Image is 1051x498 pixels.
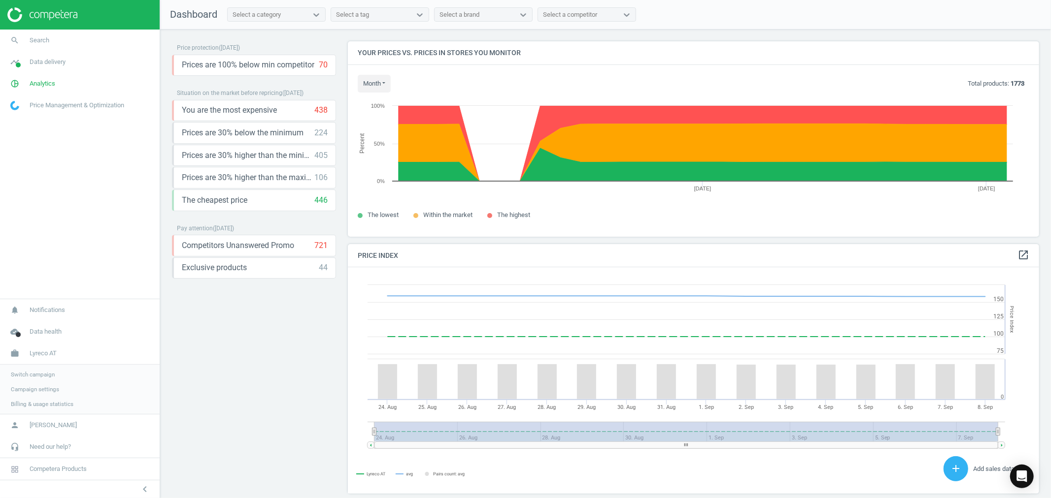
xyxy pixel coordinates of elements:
div: Open Intercom Messenger [1010,465,1034,488]
i: add [950,463,962,474]
text: 75 [997,347,1004,354]
span: ( [DATE] ) [282,90,304,96]
tspan: avg [406,471,413,476]
span: Search [30,36,49,45]
span: Campaign settings [11,385,59,393]
text: 50% [374,141,385,147]
span: Price protection [177,44,219,51]
div: 438 [314,105,328,116]
tspan: 26. Aug [458,404,476,410]
span: Within the market [423,211,473,218]
span: ( [DATE] ) [213,225,234,232]
span: Billing & usage statistics [11,400,73,408]
i: pie_chart_outlined [5,74,24,93]
span: Pay attention [177,225,213,232]
span: Need our help? [30,442,71,451]
span: ( [DATE] ) [219,44,240,51]
span: The lowest [368,211,399,218]
div: 44 [319,262,328,273]
img: wGWNvw8QSZomAAAAABJRU5ErkJggg== [10,101,19,110]
tspan: [DATE] [978,186,995,191]
div: 405 [314,150,328,161]
i: timeline [5,53,24,71]
tspan: 31. Aug [657,404,676,410]
div: Select a category [233,10,281,19]
span: Exclusive products [182,262,247,273]
span: Prices are 100% below min competitor [182,60,314,70]
tspan: 2. Sep [739,404,754,410]
div: 70 [319,60,328,70]
tspan: 5. Sep [858,404,873,410]
tspan: 25. Aug [418,404,437,410]
span: [PERSON_NAME] [30,421,77,430]
tspan: 27. Aug [498,404,516,410]
text: 150 [993,296,1004,303]
span: You are the most expensive [182,105,277,116]
span: Analytics [30,79,55,88]
img: ajHJNr6hYgQAAAAASUVORK5CYII= [7,7,77,22]
i: notifications [5,301,24,319]
button: chevron_left [133,483,157,496]
tspan: 1. Sep [699,404,714,410]
tspan: 28. Aug [538,404,556,410]
span: Data health [30,327,62,336]
i: cloud_done [5,322,24,341]
i: headset_mic [5,437,24,456]
span: Switch campaign [11,371,55,378]
tspan: 8. Sep [978,404,993,410]
p: Total products: [968,79,1024,88]
text: 100% [371,103,385,109]
span: Add sales data [973,465,1015,472]
span: Notifications [30,306,65,314]
text: 0 [1001,394,1004,400]
h4: Your prices vs. prices in stores you monitor [348,41,1039,64]
tspan: 4. Sep [818,404,834,410]
div: 446 [314,195,328,206]
h4: Price Index [348,244,1039,267]
text: 100 [993,330,1004,337]
div: 106 [314,172,328,183]
div: 721 [314,240,328,251]
tspan: Percent [359,133,366,154]
text: 0% [377,178,385,184]
tspan: Price Index [1009,306,1015,333]
a: open_in_new [1017,249,1029,262]
tspan: 3. Sep [779,404,794,410]
span: Prices are 30% below the minimum [182,127,304,138]
span: Lyreco AT [30,349,57,358]
tspan: 6. Sep [898,404,913,410]
button: add [944,456,968,481]
i: work [5,344,24,363]
span: Data delivery [30,58,66,66]
span: Prices are 30% higher than the maximal [182,172,314,183]
div: Select a brand [440,10,479,19]
span: Competera Products [30,465,87,473]
b: 1773 [1011,80,1024,87]
span: The highest [497,211,530,218]
span: The cheapest price [182,195,247,206]
tspan: 29. Aug [577,404,596,410]
div: 224 [314,127,328,138]
tspan: Pairs count: avg [434,471,465,476]
span: Prices are 30% higher than the minimum [182,150,314,161]
tspan: 24. Aug [378,404,397,410]
tspan: 30. Aug [617,404,636,410]
button: month [358,75,391,93]
span: Competitors Unanswered Promo [182,240,294,251]
text: 125 [993,313,1004,320]
i: chevron_left [139,483,151,495]
span: Dashboard [170,8,217,20]
span: Price Management & Optimization [30,101,124,110]
i: open_in_new [1017,249,1029,261]
span: Situation on the market before repricing [177,90,282,96]
i: person [5,416,24,435]
div: Select a competitor [543,10,597,19]
tspan: 7. Sep [938,404,953,410]
i: search [5,31,24,50]
tspan: Lyreco AT [367,471,386,476]
tspan: [DATE] [694,186,712,191]
div: Select a tag [336,10,369,19]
